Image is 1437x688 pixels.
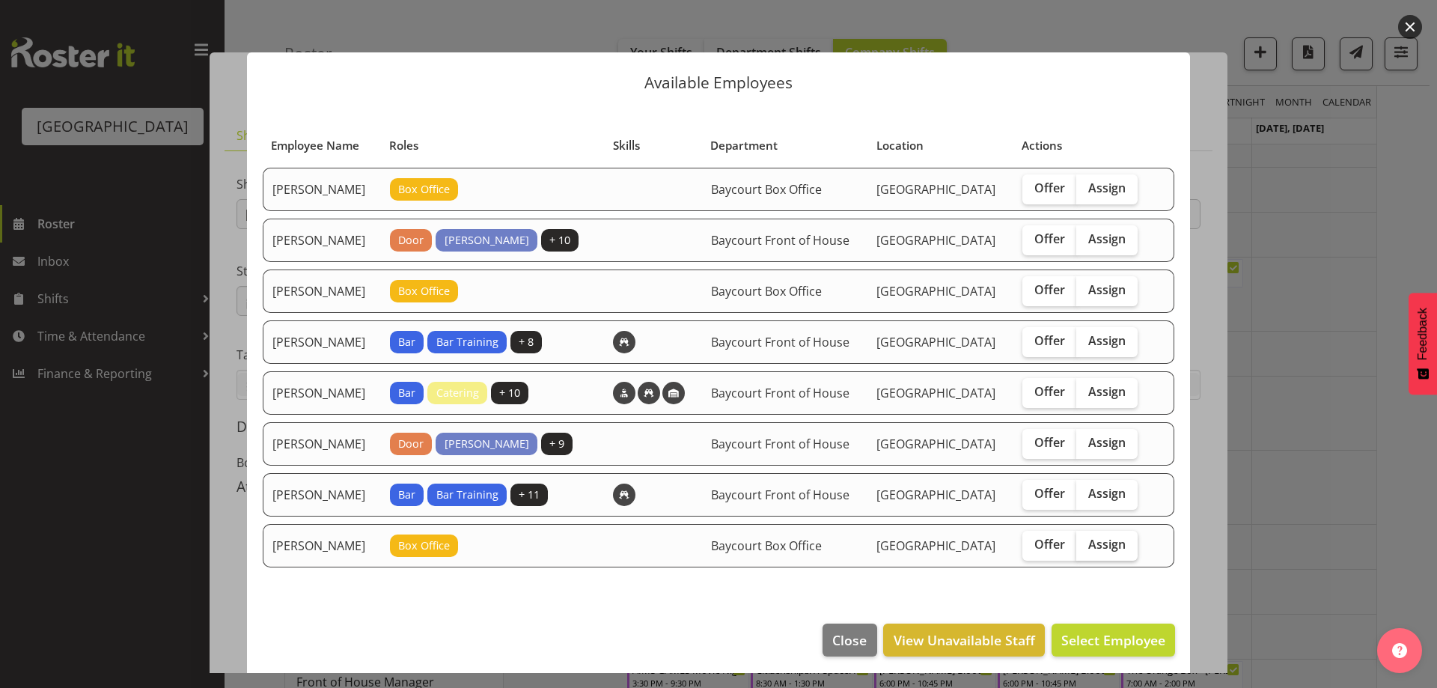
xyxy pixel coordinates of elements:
[1416,308,1430,360] span: Feedback
[1088,537,1126,552] span: Assign
[711,538,822,554] span: Baycourt Box Office
[262,75,1175,91] p: Available Employees
[1088,486,1126,501] span: Assign
[711,283,822,299] span: Baycourt Box Office
[876,334,995,350] span: [GEOGRAPHIC_DATA]
[710,137,859,154] div: Department
[876,181,995,198] span: [GEOGRAPHIC_DATA]
[398,283,450,299] span: Box Office
[876,538,995,554] span: [GEOGRAPHIC_DATA]
[398,181,450,198] span: Box Office
[613,137,694,154] div: Skills
[876,232,995,249] span: [GEOGRAPHIC_DATA]
[1088,435,1126,450] span: Assign
[1088,231,1126,246] span: Assign
[263,473,381,517] td: [PERSON_NAME]
[436,385,479,401] span: Catering
[445,232,529,249] span: [PERSON_NAME]
[1088,333,1126,348] span: Assign
[876,137,1004,154] div: Location
[711,436,849,452] span: Baycourt Front of House
[1088,282,1126,297] span: Assign
[519,334,534,350] span: + 8
[1392,643,1407,658] img: help-xxl-2.png
[1034,180,1065,195] span: Offer
[398,232,424,249] span: Door
[436,334,498,350] span: Bar Training
[519,487,540,503] span: + 11
[1034,537,1065,552] span: Offer
[876,283,995,299] span: [GEOGRAPHIC_DATA]
[1088,180,1126,195] span: Assign
[894,630,1035,650] span: View Unavailable Staff
[711,181,822,198] span: Baycourt Box Office
[398,487,415,503] span: Bar
[1034,435,1065,450] span: Offer
[271,137,372,154] div: Employee Name
[823,624,876,657] button: Close
[1052,624,1175,657] button: Select Employee
[876,487,995,503] span: [GEOGRAPHIC_DATA]
[263,219,381,262] td: [PERSON_NAME]
[1034,282,1065,297] span: Offer
[499,385,520,401] span: + 10
[711,385,849,401] span: Baycourt Front of House
[883,624,1044,657] button: View Unavailable Staff
[1034,486,1065,501] span: Offer
[263,270,381,313] td: [PERSON_NAME]
[549,232,570,249] span: + 10
[445,436,529,452] span: [PERSON_NAME]
[1061,631,1165,649] span: Select Employee
[832,630,867,650] span: Close
[711,232,849,249] span: Baycourt Front of House
[389,137,595,154] div: Roles
[876,385,995,401] span: [GEOGRAPHIC_DATA]
[398,334,415,350] span: Bar
[711,487,849,503] span: Baycourt Front of House
[263,524,381,567] td: [PERSON_NAME]
[549,436,564,452] span: + 9
[263,422,381,466] td: [PERSON_NAME]
[1088,384,1126,399] span: Assign
[1034,384,1065,399] span: Offer
[263,168,381,211] td: [PERSON_NAME]
[876,436,995,452] span: [GEOGRAPHIC_DATA]
[1022,137,1146,154] div: Actions
[1409,293,1437,395] button: Feedback - Show survey
[263,371,381,415] td: [PERSON_NAME]
[436,487,498,503] span: Bar Training
[1034,333,1065,348] span: Offer
[1034,231,1065,246] span: Offer
[398,538,450,554] span: Box Office
[263,320,381,364] td: [PERSON_NAME]
[711,334,849,350] span: Baycourt Front of House
[398,385,415,401] span: Bar
[398,436,424,452] span: Door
